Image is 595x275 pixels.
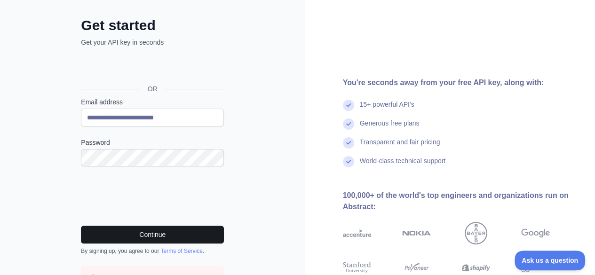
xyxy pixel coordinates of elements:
[402,222,431,244] img: nokia
[81,17,224,34] h2: Get started
[81,226,224,244] button: Continue
[360,137,440,156] div: Transparent and fair pricing
[402,260,431,275] img: payoneer
[343,137,354,149] img: check mark
[343,118,354,130] img: check mark
[140,84,165,94] span: OR
[343,156,354,167] img: check mark
[81,97,224,107] label: Email address
[462,260,491,275] img: shopify
[81,178,224,214] iframe: reCAPTCHA
[343,100,354,111] img: check mark
[160,248,202,254] a: Terms of Service
[343,77,580,88] div: You're seconds away from your free API key, along with:
[81,38,224,47] p: Get your API key in seconds
[360,156,446,175] div: World-class technical support
[465,222,487,244] img: bayer
[515,251,586,270] iframe: Toggle Customer Support
[76,57,227,78] iframe: Sign in with Google Button
[343,190,580,212] div: 100,000+ of the world's top engineers and organizations run on Abstract:
[360,100,414,118] div: 15+ powerful API's
[343,260,372,275] img: stanford university
[521,222,550,244] img: google
[81,247,224,255] div: By signing up, you agree to our .
[343,222,372,244] img: accenture
[81,138,224,147] label: Password
[360,118,420,137] div: Generous free plans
